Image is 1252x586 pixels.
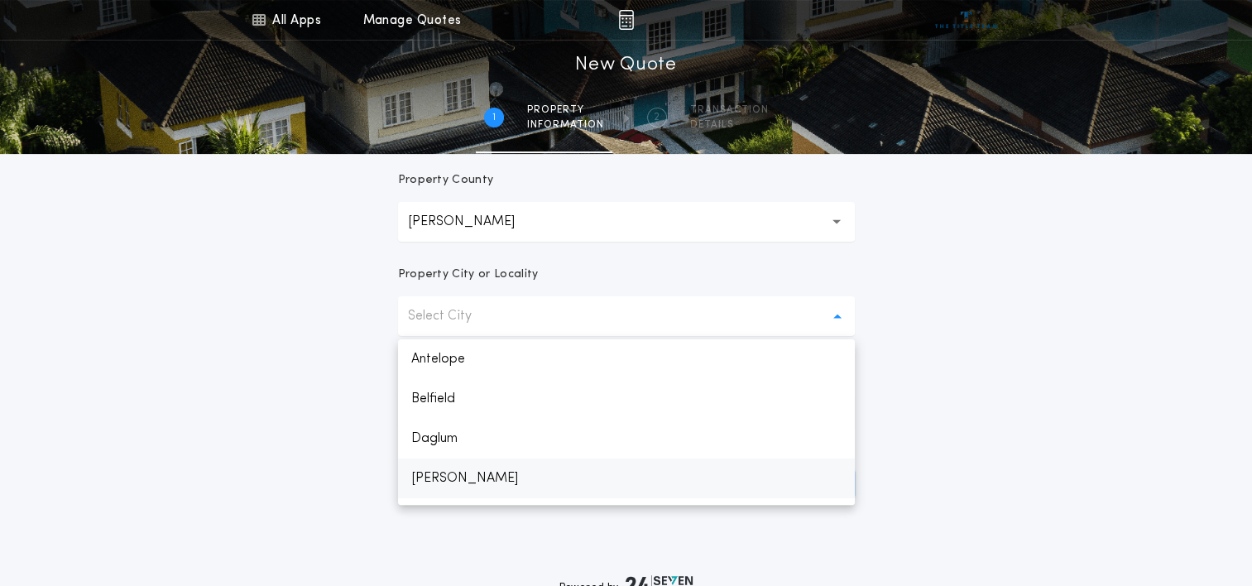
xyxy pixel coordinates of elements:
button: Select City [398,296,855,336]
img: vs-icon [935,12,997,28]
p: Antelope [398,339,855,379]
p: [PERSON_NAME] [408,212,541,232]
p: Eland [398,498,855,538]
span: details [690,118,769,132]
p: Daglum [398,419,855,459]
h2: 1 [492,111,496,124]
h1: New Quote [575,52,676,79]
p: Property County [398,172,494,189]
span: Property [527,103,604,117]
p: Belfield [398,379,855,419]
img: img [618,10,634,30]
button: [PERSON_NAME] [398,202,855,242]
h2: 2 [654,111,660,124]
span: Transaction [690,103,769,117]
p: [PERSON_NAME] [398,459,855,498]
p: Select City [408,306,498,326]
p: Property City or Locality [398,267,539,283]
ul: Select City [398,339,855,505]
span: information [527,118,604,132]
